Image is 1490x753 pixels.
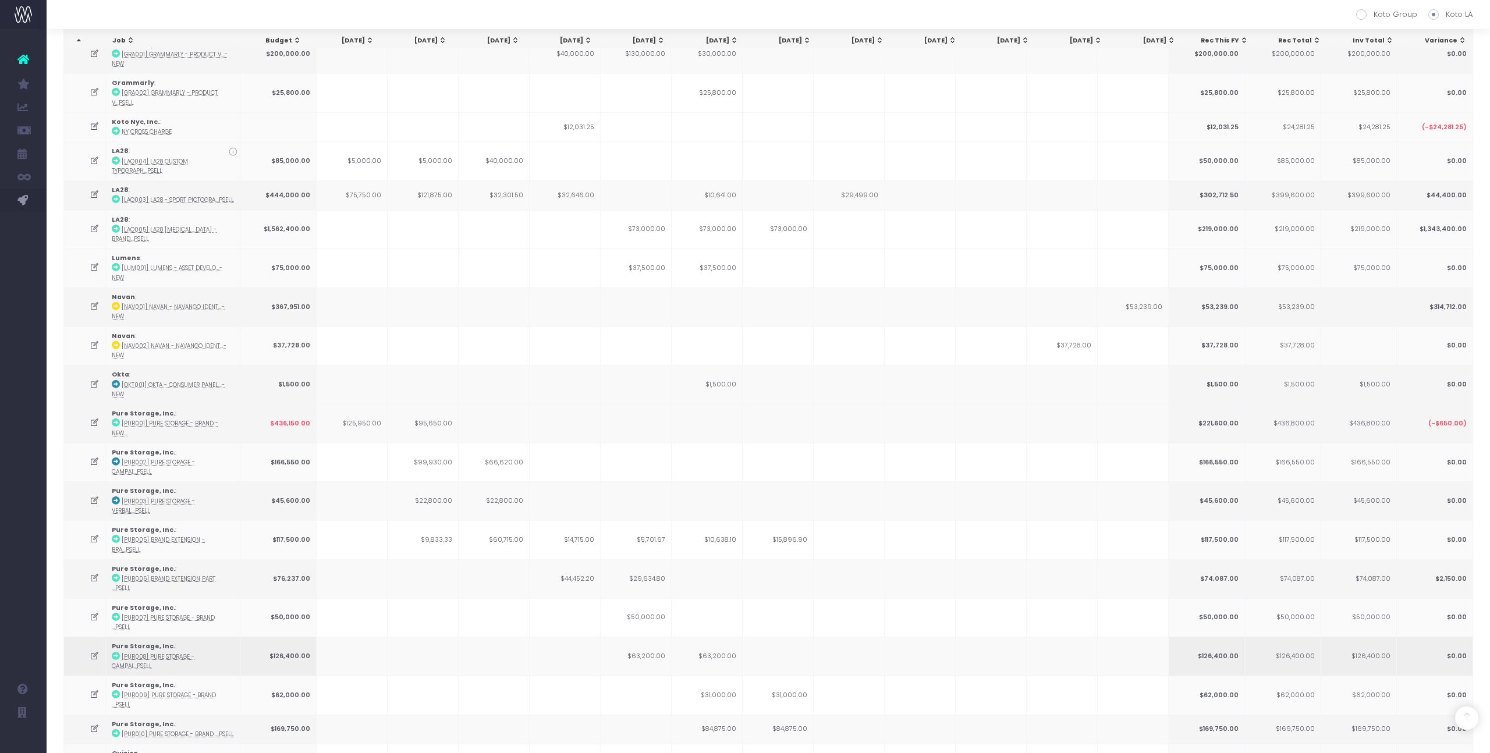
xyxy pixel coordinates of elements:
td: $117,500.00 [1321,520,1397,559]
td: $1,562,400.00 [240,210,317,249]
strong: Koto Nyc, Inc. [112,118,159,126]
td: : [106,248,240,287]
strong: Pure Storage, Inc. [112,720,175,729]
td: : [106,210,240,249]
td: $117,500.00 [240,520,317,559]
td: $0.00 [1397,676,1473,715]
td: $169,750.00 [1169,715,1245,744]
abbr: [GRA002] Grammarly - Product Video - Brand - Upsell [112,89,218,106]
td: $74,087.00 [1321,559,1397,598]
td: $121,875.00 [388,180,459,209]
td: $126,400.00 [1321,637,1397,676]
td: $9,833.33 [388,520,459,559]
td: : [106,404,240,443]
div: [DATE] [318,36,374,45]
span: (-$24,281.25) [1422,123,1467,132]
th: Job: activate to sort column ascending [102,30,235,52]
td: $1,343,400.00 [1397,210,1473,249]
td: $44,452.20 [530,559,601,598]
strong: Grammarly [112,40,154,49]
th: Budget: activate to sort column ascending [235,30,308,52]
td: $24,281.25 [1321,112,1397,141]
td: $45,600.00 [1169,481,1245,520]
strong: Pure Storage, Inc. [112,409,175,418]
td: $25,800.00 [1245,73,1321,112]
td: $45,600.00 [1245,481,1321,520]
label: Koto Group [1356,9,1417,20]
td: $32,301.50 [459,180,530,209]
abbr: [PUR005] Brand Extension - Brand - Upsell [112,536,205,553]
th: Aug 25: activate to sort column ascending [599,30,672,52]
td: $37,728.00 [1027,326,1098,365]
td: $25,800.00 [1321,73,1397,112]
div: [DATE] [609,36,665,45]
td: $221,600.00 [1169,404,1245,443]
td: $37,500.00 [672,248,743,287]
strong: Okta [112,370,129,379]
td: $84,875.00 [672,715,743,744]
td: $130,000.00 [601,35,672,74]
td: $37,500.00 [601,248,672,287]
td: $74,087.00 [1245,559,1321,598]
td: $63,200.00 [672,637,743,676]
td: $5,701.67 [601,520,672,559]
td: $0.00 [1397,598,1473,637]
td: $1,500.00 [1245,365,1321,404]
th: Nov 25: activate to sort column ascending [818,30,891,52]
td: $73,000.00 [743,210,814,249]
td: $0.00 [1397,637,1473,676]
th: Variance: activate to sort column ascending [1400,30,1473,52]
abbr: [PUR003] Pure Storage - Verbal ID Extension - Upsell [112,498,195,514]
td: $31,000.00 [672,676,743,715]
td: $14,715.00 [530,520,601,559]
td: $44,400.00 [1397,180,1473,209]
div: [DATE] [828,36,884,45]
td: $62,000.00 [1321,676,1397,715]
td: : [106,520,240,559]
td: $84,875.00 [743,715,814,744]
td: : [106,443,240,482]
th: Dec 25: activate to sort column ascending [891,30,963,52]
th: Jul 25: activate to sort column ascending [526,30,599,52]
td: $85,000.00 [240,141,317,180]
abbr: [PUR010] Pure Storage - Brand Extension 5 - Brand - Upsell [122,730,234,738]
td: $126,400.00 [1169,637,1245,676]
th: Sep 25: activate to sort column ascending [672,30,744,52]
div: [DATE] [1119,36,1175,45]
td: $50,000.00 [240,598,317,637]
td: $2,150.00 [1397,559,1473,598]
abbr: [LAO004] LA28 Custom Typography - Upsell [112,158,188,175]
div: [DATE] [755,36,811,45]
td: $50,000.00 [601,598,672,637]
td: $99,930.00 [388,443,459,482]
td: $75,000.00 [1169,248,1245,287]
td: $0.00 [1397,520,1473,559]
td: : [106,287,240,326]
abbr: NY Cross Charge [122,128,172,136]
td: $63,200.00 [601,637,672,676]
td: $95,650.00 [388,404,459,443]
strong: Pure Storage, Inc. [112,525,175,534]
td: $24,281.25 [1245,112,1321,141]
strong: LA28 [112,215,129,224]
th: Inv Total: activate to sort column ascending [1328,30,1400,52]
td: $25,800.00 [672,73,743,112]
th: Mar 26: activate to sort column ascending [1109,30,1182,52]
td: $15,896.90 [743,520,814,559]
abbr: [GRA001] Grammarly - Product Videos - Brand - New [112,51,228,68]
strong: Pure Storage, Inc. [112,486,175,495]
td: $0.00 [1397,35,1473,74]
strong: LA28 [112,147,129,155]
th: Feb 26: activate to sort column ascending [1036,30,1109,52]
td: $0.00 [1397,715,1473,744]
td: $399,600.00 [1321,180,1397,209]
strong: Grammarly [112,79,154,87]
td: $50,000.00 [1169,598,1245,637]
td: $166,550.00 [1245,443,1321,482]
td: $0.00 [1397,73,1473,112]
td: $45,600.00 [1321,481,1397,520]
div: [DATE] [682,36,738,45]
td: $29,634.80 [601,559,672,598]
div: Rec Total [1265,36,1321,45]
td: $75,000.00 [1321,248,1397,287]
